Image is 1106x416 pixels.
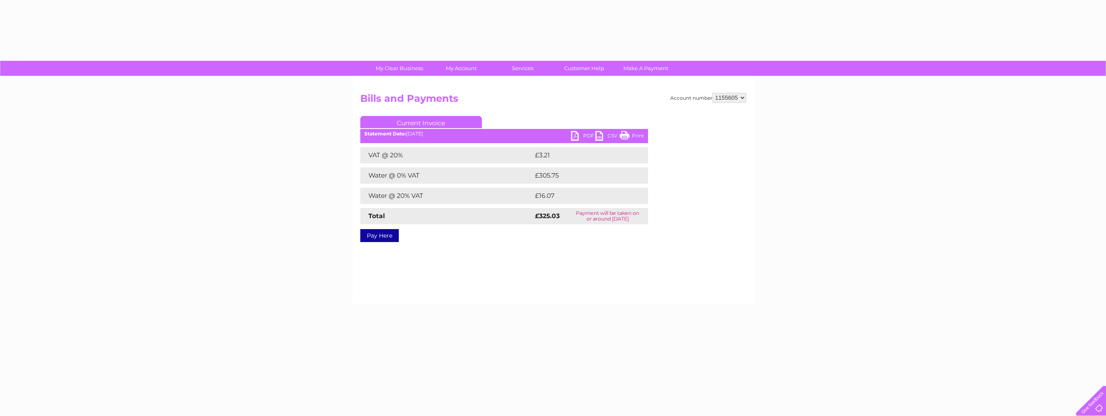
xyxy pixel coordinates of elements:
a: CSV [595,131,620,143]
b: Statement Date: [364,131,406,137]
td: Payment will be taken on or around [DATE] [567,208,648,224]
a: Current Invoice [360,116,482,128]
a: Make A Payment [612,61,679,76]
a: Pay Here [360,229,399,242]
div: [DATE] [360,131,648,137]
div: Account number [670,93,746,103]
a: Print [620,131,644,143]
td: £16.07 [533,188,631,204]
a: My Account [428,61,494,76]
h2: Bills and Payments [360,93,746,108]
a: PDF [571,131,595,143]
td: £305.75 [533,167,633,184]
strong: £325.03 [535,212,560,220]
a: My Clear Business [366,61,433,76]
a: Customer Help [551,61,618,76]
td: VAT @ 20% [360,147,533,163]
td: Water @ 0% VAT [360,167,533,184]
td: £3.21 [533,147,628,163]
td: Water @ 20% VAT [360,188,533,204]
strong: Total [368,212,385,220]
a: Services [489,61,556,76]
